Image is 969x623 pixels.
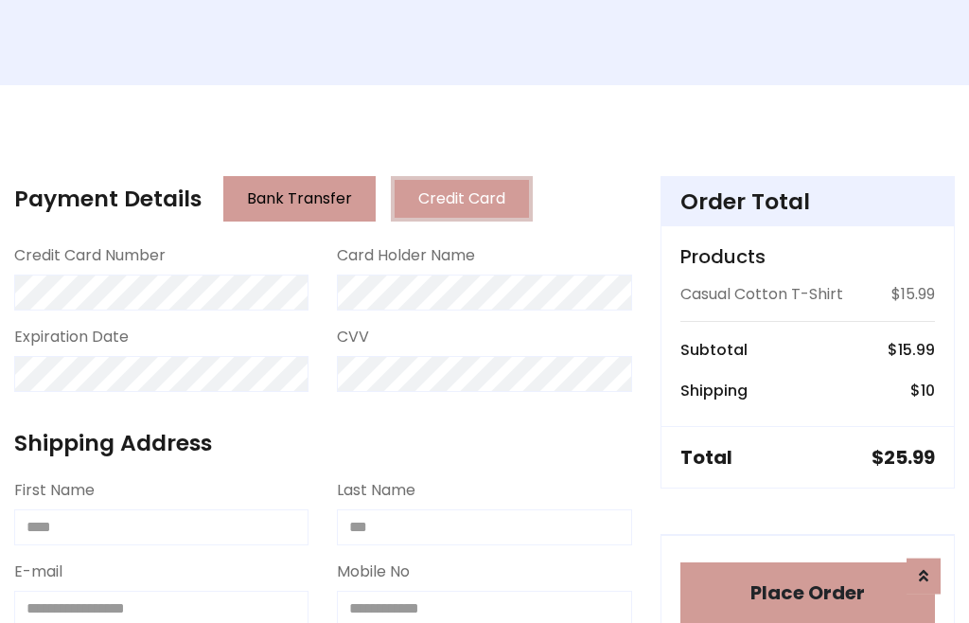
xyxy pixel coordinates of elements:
label: First Name [14,479,95,502]
p: $15.99 [891,283,935,306]
label: Mobile No [337,561,410,583]
label: Last Name [337,479,415,502]
span: 25.99 [884,444,935,471]
h6: Subtotal [680,341,748,359]
label: CVV [337,326,369,348]
span: 10 [921,380,935,401]
label: E-mail [14,561,62,583]
h5: Total [680,446,732,469]
h6: $ [910,382,935,400]
label: Expiration Date [14,326,129,348]
label: Card Holder Name [337,244,475,267]
h5: $ [872,446,935,469]
h4: Order Total [680,188,935,215]
button: Bank Transfer [223,176,376,222]
h6: $ [888,341,935,359]
span: 15.99 [898,339,935,361]
p: Casual Cotton T-Shirt [680,283,843,306]
button: Credit Card [391,176,533,222]
h6: Shipping [680,382,748,400]
label: Credit Card Number [14,244,166,267]
h4: Shipping Address [14,430,632,456]
h4: Payment Details [14,186,202,212]
button: Place Order [680,562,935,623]
h5: Products [680,245,935,268]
